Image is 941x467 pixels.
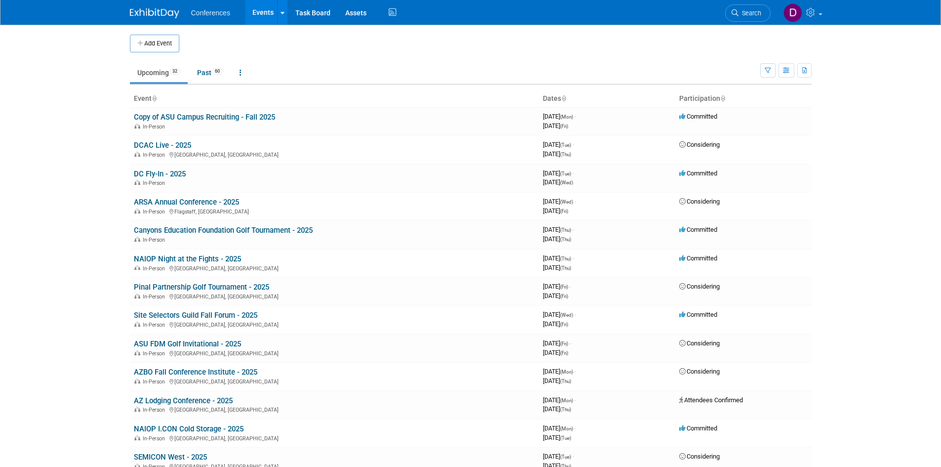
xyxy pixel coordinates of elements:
[143,180,168,186] span: In-Person
[574,368,576,375] span: -
[134,425,244,433] a: NAIOP I.CON Cold Storage - 2025
[134,322,140,327] img: In-Person Event
[574,311,576,318] span: -
[543,396,576,404] span: [DATE]
[130,35,179,52] button: Add Event
[560,265,571,271] span: (Thu)
[143,152,168,158] span: In-Person
[560,152,571,157] span: (Thu)
[152,94,157,102] a: Sort by Event Name
[134,152,140,157] img: In-Person Event
[560,209,568,214] span: (Fri)
[543,170,574,177] span: [DATE]
[134,292,535,300] div: [GEOGRAPHIC_DATA], [GEOGRAPHIC_DATA]
[725,4,771,22] a: Search
[191,9,230,17] span: Conferences
[134,453,207,462] a: SEMICON West - 2025
[134,294,140,298] img: In-Person Event
[134,350,140,355] img: In-Person Event
[134,265,140,270] img: In-Person Event
[134,113,275,122] a: Copy of ASU Campus Recruiting - Fall 2025
[543,122,568,129] span: [DATE]
[543,434,571,441] span: [DATE]
[560,294,568,299] span: (Fri)
[560,322,568,327] span: (Fri)
[134,283,269,292] a: Pinal Partnership Golf Tournament - 2025
[783,3,802,22] img: Diane Arabia
[560,369,573,375] span: (Mon)
[134,368,257,377] a: AZBO Fall Conference Institute - 2025
[543,425,576,432] span: [DATE]
[543,320,568,328] span: [DATE]
[130,90,539,107] th: Event
[573,453,574,460] span: -
[134,396,233,405] a: AZ Lodging Conference - 2025
[134,237,140,242] img: In-Person Event
[679,340,720,347] span: Considering
[134,435,140,440] img: In-Person Event
[134,405,535,413] div: [GEOGRAPHIC_DATA], [GEOGRAPHIC_DATA]
[560,171,571,176] span: (Tue)
[143,237,168,243] span: In-Person
[543,198,576,205] span: [DATE]
[134,320,535,328] div: [GEOGRAPHIC_DATA], [GEOGRAPHIC_DATA]
[574,113,576,120] span: -
[543,368,576,375] span: [DATE]
[679,311,717,318] span: Committed
[560,256,571,261] span: (Thu)
[560,312,573,318] span: (Wed)
[543,207,568,214] span: [DATE]
[573,141,574,148] span: -
[574,425,576,432] span: -
[560,180,573,185] span: (Wed)
[134,407,140,412] img: In-Person Event
[570,283,571,290] span: -
[543,226,574,233] span: [DATE]
[134,170,186,178] a: DC Fly-In - 2025
[573,170,574,177] span: -
[143,407,168,413] span: In-Person
[543,453,574,460] span: [DATE]
[543,311,576,318] span: [DATE]
[134,141,191,150] a: DCAC Live - 2025
[543,150,571,158] span: [DATE]
[679,170,717,177] span: Committed
[134,209,140,213] img: In-Person Event
[143,294,168,300] span: In-Person
[560,341,568,346] span: (Fri)
[543,264,571,271] span: [DATE]
[675,90,812,107] th: Participation
[574,396,576,404] span: -
[134,198,239,207] a: ARSA Annual Conference - 2025
[679,283,720,290] span: Considering
[134,207,535,215] div: Flagstaff, [GEOGRAPHIC_DATA]
[738,9,761,17] span: Search
[560,398,573,403] span: (Mon)
[190,63,230,82] a: Past60
[134,255,241,263] a: NAIOP Night at the Fights - 2025
[573,226,574,233] span: -
[539,90,675,107] th: Dates
[561,94,566,102] a: Sort by Start Date
[560,124,568,129] span: (Fri)
[543,405,571,413] span: [DATE]
[560,407,571,412] span: (Thu)
[560,227,571,233] span: (Thu)
[543,113,576,120] span: [DATE]
[679,141,720,148] span: Considering
[560,237,571,242] span: (Thu)
[560,379,571,384] span: (Thu)
[134,264,535,272] div: [GEOGRAPHIC_DATA], [GEOGRAPHIC_DATA]
[134,311,257,320] a: Site Selectors Guild Fall Forum - 2025
[543,255,574,262] span: [DATE]
[570,340,571,347] span: -
[143,379,168,385] span: In-Person
[543,178,573,186] span: [DATE]
[543,349,568,356] span: [DATE]
[134,124,140,128] img: In-Person Event
[130,8,179,18] img: ExhibitDay
[560,284,568,290] span: (Fri)
[134,349,535,357] div: [GEOGRAPHIC_DATA], [GEOGRAPHIC_DATA]
[679,425,717,432] span: Committed
[543,292,568,299] span: [DATE]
